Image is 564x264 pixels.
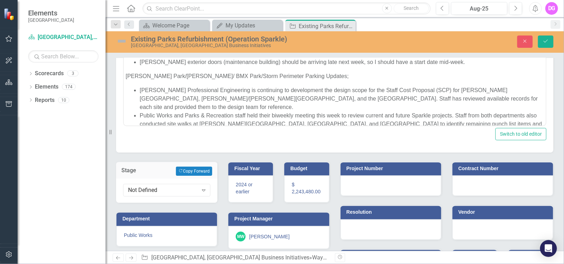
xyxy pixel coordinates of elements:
[35,96,55,104] a: Reports
[28,17,74,23] small: [GEOGRAPHIC_DATA]
[299,22,354,31] div: Existing Parks Refurbishment (Operation Sparkle)
[35,70,64,78] a: Scorecards
[121,167,146,174] h3: Stage
[404,5,419,11] span: Search
[152,21,208,30] div: Welcome Page
[128,186,198,194] div: Not Defined
[290,166,325,171] h3: Budget
[35,83,58,91] a: Elements
[394,4,429,13] button: Search
[236,232,246,242] div: MW
[141,21,208,30] a: Welcome Page
[234,216,325,221] h3: Project Manager
[292,182,321,194] span: $ 2,243,480.00
[141,254,329,262] div: » »
[116,36,127,47] img: Not Defined
[234,166,270,171] h3: Fiscal Year
[176,167,212,176] button: Copy Forward
[4,8,16,20] img: ClearPoint Strategy
[347,210,438,215] h3: Resolution
[545,2,558,15] button: DG
[214,21,281,30] a: My Updates
[122,216,214,221] h3: Department
[131,43,359,48] div: [GEOGRAPHIC_DATA], [GEOGRAPHIC_DATA] Business Initiatives
[312,254,338,261] a: Waypoints
[62,84,76,90] div: 174
[495,128,546,140] button: Switch to old editor
[58,97,69,103] div: 10
[124,232,152,238] span: Public Works
[249,233,290,240] div: [PERSON_NAME]
[142,2,431,15] input: Search ClearPoint...
[226,21,281,30] div: My Updates
[458,166,550,171] h3: Contract Number
[236,182,252,194] span: 2024 or earlier
[28,9,74,17] span: Elements
[16,109,420,134] li: Public Works and Parks & Recreation staff held their biweekly meeting this week to review current...
[458,210,550,215] h3: Vendor
[28,33,99,41] a: [GEOGRAPHIC_DATA], [GEOGRAPHIC_DATA] Business Initiatives
[451,2,507,15] button: Aug-25
[540,240,557,257] div: Open Intercom Messenger
[151,254,309,261] a: [GEOGRAPHIC_DATA], [GEOGRAPHIC_DATA] Business Initiatives
[131,35,359,43] div: Existing Parks Refurbishment (Operation Sparkle)
[347,166,438,171] h3: Project Number
[28,50,99,63] input: Search Below...
[454,5,505,13] div: Aug-25
[67,71,78,77] div: 3
[124,3,546,125] iframe: Rich Text Area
